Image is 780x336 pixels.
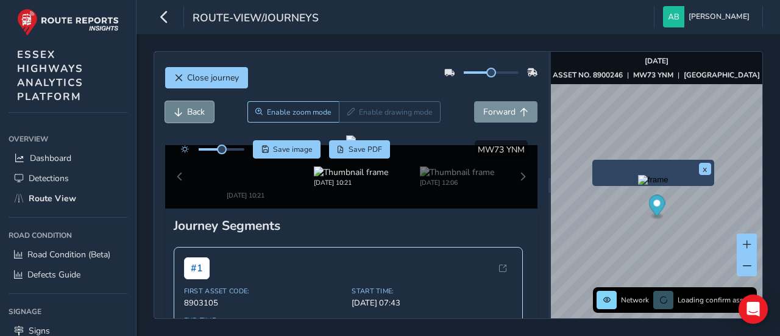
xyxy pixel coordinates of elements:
[267,107,331,117] span: Enable zoom mode
[314,178,388,187] div: [DATE] 10:21
[633,70,673,80] strong: MW73 YNM
[420,178,494,187] div: [DATE] 12:06
[184,287,345,296] span: First Asset Code:
[595,175,711,183] button: Preview frame
[648,195,665,220] div: Map marker
[349,145,382,154] span: Save PDF
[184,316,345,325] span: End Time:
[27,269,80,281] span: Defects Guide
[9,168,127,188] a: Detections
[420,166,494,178] img: Thumbnail frame
[30,152,71,164] span: Dashboard
[9,188,127,209] a: Route View
[699,163,711,175] button: x
[184,298,345,309] span: 8903105
[187,72,239,84] span: Close journey
[739,295,768,324] div: Open Intercom Messenger
[9,302,127,321] div: Signage
[193,10,319,27] span: route-view/journeys
[247,101,339,123] button: Zoom
[663,6,754,27] button: [PERSON_NAME]
[187,106,205,118] span: Back
[352,287,512,296] span: Start Time:
[27,249,110,260] span: Road Condition (Beta)
[184,257,210,279] span: # 1
[253,140,321,159] button: Save
[9,245,127,265] a: Road Condition (Beta)
[678,295,753,305] span: Loading confirm assets
[165,101,214,123] button: Back
[314,166,388,178] img: Thumbnail frame
[474,101,537,123] button: Forward
[483,106,516,118] span: Forward
[663,6,684,27] img: diamond-layout
[17,48,83,104] span: ESSEX HIGHWAYS ANALYTICS PLATFORM
[621,295,649,305] span: Network
[9,226,127,245] div: Road Condition
[329,140,391,159] button: PDF
[645,56,668,66] strong: [DATE]
[29,193,76,204] span: Route View
[352,298,512,309] span: [DATE] 07:43
[553,70,623,80] strong: ASSET NO. 8900246
[9,130,127,148] div: Overview
[9,148,127,168] a: Dashboard
[17,9,119,36] img: rr logo
[227,154,261,188] img: Thumbnail frame
[684,70,760,80] strong: [GEOGRAPHIC_DATA]
[689,6,750,27] span: [PERSON_NAME]
[553,70,760,80] div: | |
[227,191,264,200] div: [DATE] 10:21
[9,265,127,285] a: Defects Guide
[638,175,668,185] img: frame
[273,145,313,154] span: Save image
[29,173,69,184] span: Detections
[165,67,248,88] button: Close journey
[174,217,530,234] div: Journey Segments
[478,144,525,155] span: MW73 YNM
